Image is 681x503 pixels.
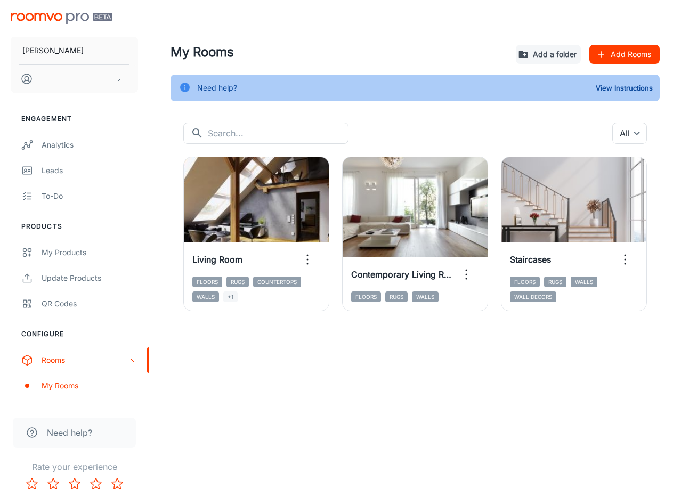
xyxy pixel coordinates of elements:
[22,45,84,56] p: [PERSON_NAME]
[589,45,660,64] button: Add Rooms
[192,277,222,287] span: Floors
[612,123,647,144] div: All
[253,277,301,287] span: Countertops
[544,277,566,287] span: Rugs
[42,247,138,258] div: My Products
[412,291,439,302] span: Walls
[11,13,112,24] img: Roomvo PRO Beta
[351,291,381,302] span: Floors
[42,298,138,310] div: QR Codes
[192,253,242,266] h6: Living Room
[510,291,556,302] span: Wall Decors
[42,165,138,176] div: Leads
[351,268,453,281] h6: Contemporary Living Room
[11,37,138,64] button: [PERSON_NAME]
[42,139,138,151] div: Analytics
[223,291,238,302] span: +1
[171,43,507,62] h4: My Rooms
[42,354,129,366] div: Rooms
[197,78,237,98] div: Need help?
[42,190,138,202] div: To-do
[510,277,540,287] span: Floors
[571,277,597,287] span: Walls
[593,80,655,96] button: View Instructions
[42,272,138,284] div: Update Products
[510,253,551,266] h6: Staircases
[192,291,219,302] span: Walls
[385,291,408,302] span: Rugs
[226,277,249,287] span: Rugs
[516,45,581,64] button: Add a folder
[208,123,348,144] input: Search...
